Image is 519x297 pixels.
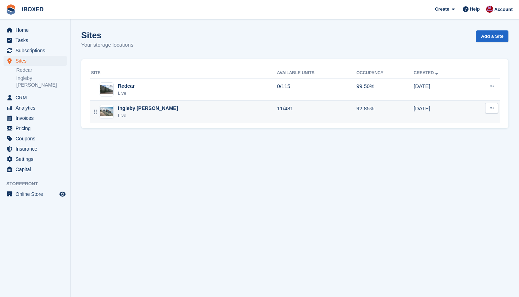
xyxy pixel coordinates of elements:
[16,75,67,88] a: Ingleby [PERSON_NAME]
[4,113,67,123] a: menu
[118,82,135,90] div: Redcar
[16,154,58,164] span: Settings
[4,164,67,174] a: menu
[277,68,356,79] th: Available Units
[19,4,46,15] a: iBOXED
[414,101,469,123] td: [DATE]
[4,35,67,45] a: menu
[494,6,513,13] span: Account
[4,123,67,133] a: menu
[277,78,356,101] td: 0/115
[6,4,16,15] img: stora-icon-8386f47178a22dfd0bd8f6a31ec36ba5ce8667c1dd55bd0f319d3a0aa187defe.svg
[4,25,67,35] a: menu
[118,112,178,119] div: Live
[16,113,58,123] span: Invoices
[81,30,133,40] h1: Sites
[118,105,178,112] div: Ingleby [PERSON_NAME]
[4,93,67,103] a: menu
[16,56,58,66] span: Sites
[16,35,58,45] span: Tasks
[58,190,67,198] a: Preview store
[16,144,58,154] span: Insurance
[357,101,414,123] td: 92.85%
[470,6,480,13] span: Help
[81,41,133,49] p: Your storage locations
[118,90,135,97] div: Live
[16,25,58,35] span: Home
[357,78,414,101] td: 99.50%
[100,107,113,116] img: Image of Ingleby Barwick site
[16,93,58,103] span: CRM
[90,68,277,79] th: Site
[4,134,67,144] a: menu
[4,56,67,66] a: menu
[16,67,67,74] a: Redcar
[414,70,440,75] a: Created
[4,144,67,154] a: menu
[16,134,58,144] span: Coupons
[16,46,58,56] span: Subscriptions
[435,6,449,13] span: Create
[486,6,493,13] img: Amanda Forder
[16,123,58,133] span: Pricing
[4,46,67,56] a: menu
[4,103,67,113] a: menu
[6,180,70,187] span: Storefront
[16,164,58,174] span: Capital
[4,189,67,199] a: menu
[357,68,414,79] th: Occupancy
[4,154,67,164] a: menu
[16,103,58,113] span: Analytics
[277,101,356,123] td: 11/481
[414,78,469,101] td: [DATE]
[16,189,58,199] span: Online Store
[476,30,508,42] a: Add a Site
[100,85,113,94] img: Image of Redcar site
